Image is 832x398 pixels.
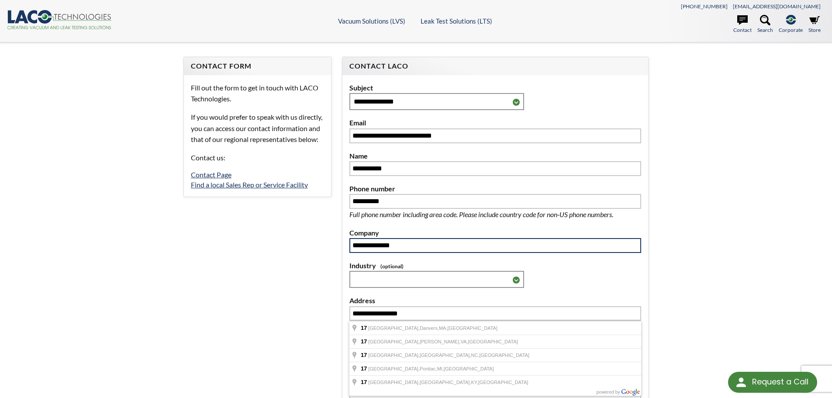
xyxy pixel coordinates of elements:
[437,366,444,371] span: MI,
[191,82,324,104] p: Fill out the form to get in touch with LACO Technologies.
[808,15,821,34] a: Store
[471,353,479,358] span: NC,
[191,111,324,145] p: If you would prefer to speak with us directly, you can access our contact information and that of...
[361,325,367,331] span: 17
[734,375,748,389] img: round button
[420,380,471,385] span: [GEOGRAPHIC_DATA],
[420,325,439,331] span: Danvers,
[420,366,437,371] span: Pontiac,
[349,260,641,271] label: Industry
[361,379,367,385] span: 17
[349,150,641,162] label: Name
[361,352,367,358] span: 17
[439,325,448,331] span: MA,
[349,62,641,71] h4: Contact LACO
[471,380,478,385] span: KY,
[779,26,803,34] span: Corporate
[479,353,529,358] span: [GEOGRAPHIC_DATA]
[349,82,641,93] label: Subject
[733,15,752,34] a: Contact
[728,372,817,393] div: Request a Call
[338,17,405,25] a: Vacuum Solutions (LVS)
[681,3,728,10] a: [PHONE_NUMBER]
[368,325,420,331] span: [GEOGRAPHIC_DATA],
[191,62,324,71] h4: Contact Form
[368,353,420,358] span: [GEOGRAPHIC_DATA],
[361,338,367,345] span: 17
[349,183,641,194] label: Phone number
[368,339,420,344] span: [GEOGRAPHIC_DATA],
[368,366,420,371] span: [GEOGRAPHIC_DATA],
[752,372,808,392] div: Request a Call
[421,17,492,25] a: Leak Test Solutions (LTS)
[468,339,518,344] span: [GEOGRAPHIC_DATA]
[191,152,324,163] p: Contact us:
[448,325,498,331] span: [GEOGRAPHIC_DATA]
[191,180,308,189] a: Find a local Sales Rep or Service Facility
[460,339,468,344] span: VA,
[444,366,494,371] span: [GEOGRAPHIC_DATA]
[757,15,773,34] a: Search
[420,353,471,358] span: [GEOGRAPHIC_DATA],
[349,117,641,128] label: Email
[478,380,528,385] span: [GEOGRAPHIC_DATA]
[349,295,641,306] label: Address
[191,170,231,179] a: Contact Page
[733,3,821,10] a: [EMAIL_ADDRESS][DOMAIN_NAME]
[420,339,461,344] span: [PERSON_NAME],
[349,227,641,239] label: Company
[368,380,420,385] span: [GEOGRAPHIC_DATA],
[361,365,367,372] span: 17
[349,209,641,220] p: Full phone number including area code. Please include country code for non-US phone numbers.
